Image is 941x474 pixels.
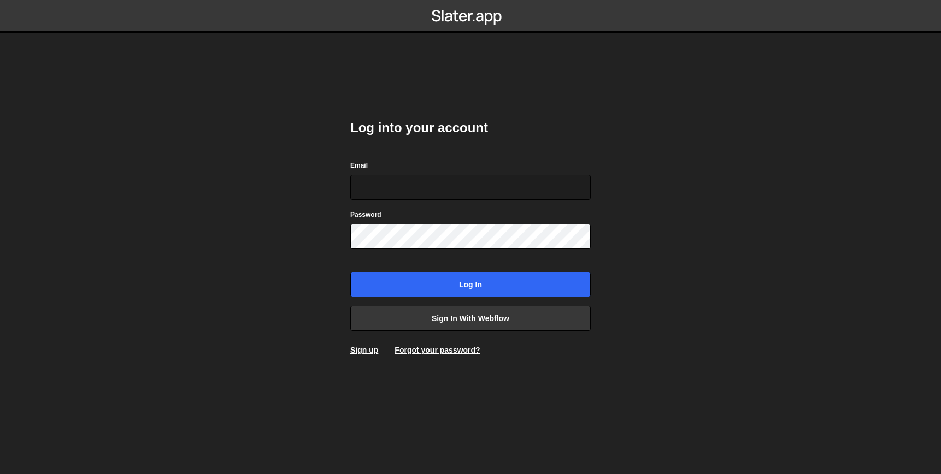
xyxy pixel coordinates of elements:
label: Email [350,160,368,171]
h2: Log into your account [350,119,591,137]
input: Log in [350,272,591,297]
label: Password [350,209,381,220]
a: Sign in with Webflow [350,306,591,331]
a: Forgot your password? [395,346,480,354]
a: Sign up [350,346,378,354]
